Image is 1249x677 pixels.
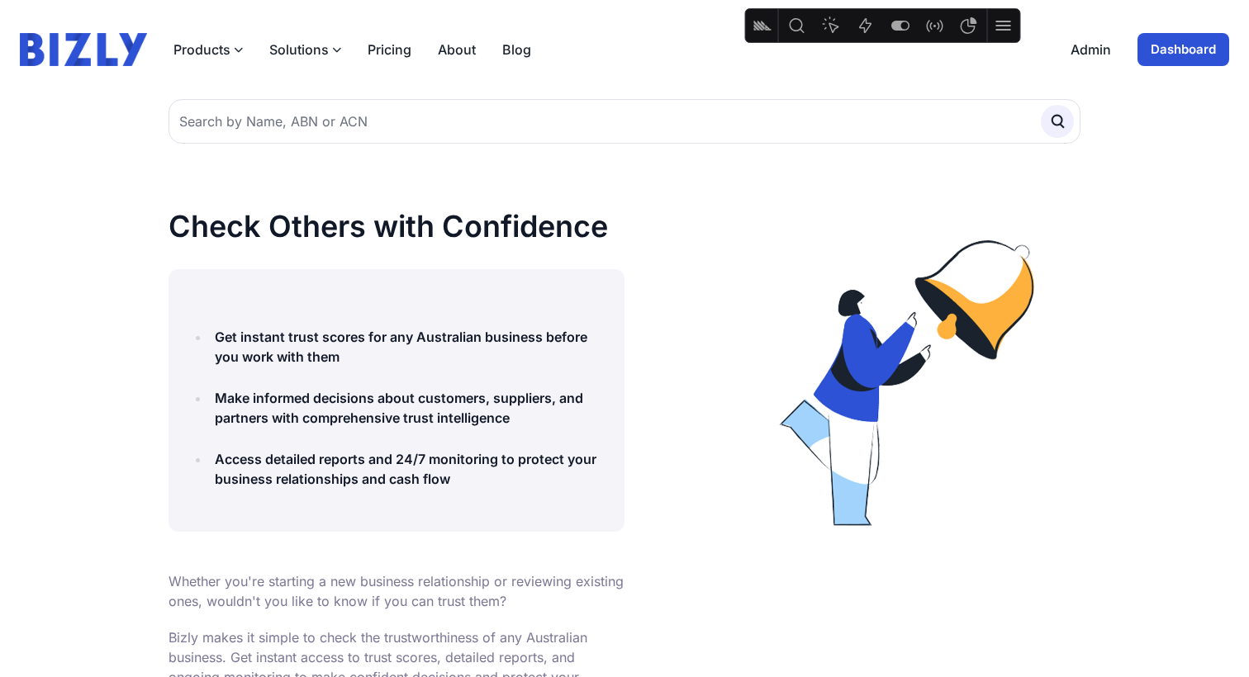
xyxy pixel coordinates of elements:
[169,210,624,243] h1: Check Others with Confidence
[269,40,341,59] button: Solutions
[215,449,605,489] h4: Access detailed reports and 24/7 monitoring to protect your business relationships and cash flow
[169,99,1080,144] input: Search by Name, ABN or ACN
[502,40,531,59] a: Blog
[1137,33,1229,66] a: Dashboard
[734,210,1080,556] img: Check others with confidence
[169,571,624,611] p: Whether you're starting a new business relationship or reviewing existing ones, wouldn't you like...
[368,40,411,59] a: Pricing
[215,388,605,428] h4: Make informed decisions about customers, suppliers, and partners with comprehensive trust intelli...
[173,40,243,59] button: Products
[1071,40,1111,59] a: Admin
[438,40,476,59] a: About
[215,327,605,367] h4: Get instant trust scores for any Australian business before you work with them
